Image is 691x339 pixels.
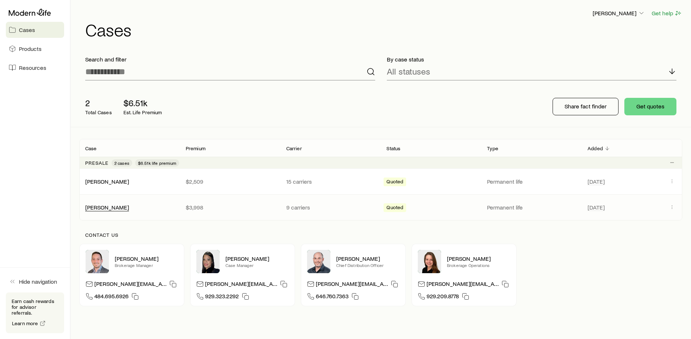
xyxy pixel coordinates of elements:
span: [DATE] [588,204,605,211]
div: [PERSON_NAME] [85,178,129,186]
button: Hide navigation [6,274,64,290]
p: 2 [85,98,112,108]
p: [PERSON_NAME][EMAIL_ADDRESS][DOMAIN_NAME] [94,280,166,290]
span: Cases [19,26,35,33]
p: [PERSON_NAME][EMAIL_ADDRESS][DOMAIN_NAME] [316,280,388,290]
p: Added [588,145,603,151]
p: Permanent life [487,178,576,185]
p: 9 carriers [286,204,375,211]
span: Quoted [386,179,403,186]
img: Dan Pierson [307,250,330,273]
div: Earn cash rewards for advisor referrals.Learn more [6,292,64,333]
img: Brandon Parry [86,250,109,273]
p: Est. Life Premium [123,109,162,115]
p: [PERSON_NAME] [115,255,178,262]
p: [PERSON_NAME] [225,255,289,262]
span: Products [19,45,42,52]
p: Case Manager [225,262,289,268]
a: Products [6,41,64,57]
p: Share fact finder [565,103,606,110]
p: [PERSON_NAME] [447,255,510,262]
p: $2,509 [186,178,275,185]
img: Ellen Wall [418,250,441,273]
p: All statuses [387,66,430,76]
a: Cases [6,22,64,38]
p: Chief Distribution Officer [336,262,400,268]
p: [PERSON_NAME] [336,255,400,262]
div: [PERSON_NAME] [85,204,129,211]
span: 2 cases [114,160,129,166]
span: Resources [19,64,46,71]
p: Premium [186,145,205,151]
p: By case status [387,56,677,63]
a: [PERSON_NAME] [85,204,129,211]
button: [PERSON_NAME] [592,9,645,18]
img: Elana Hasten [196,250,220,273]
span: Quoted [386,204,403,212]
a: Resources [6,60,64,76]
p: 15 carriers [286,178,375,185]
span: $6.51k life premium [138,160,176,166]
span: 929.323.2292 [205,292,239,302]
p: [PERSON_NAME][EMAIL_ADDRESS][DOMAIN_NAME] [427,280,499,290]
p: [PERSON_NAME] [593,9,645,17]
p: Presale [85,160,109,166]
p: Brokerage Operations [447,262,510,268]
span: 646.760.7363 [316,292,349,302]
p: Search and filter [85,56,375,63]
button: Get help [651,9,682,17]
p: Case [85,145,97,151]
p: Total Cases [85,109,112,115]
a: [PERSON_NAME] [85,178,129,185]
h1: Cases [85,21,682,38]
p: Status [386,145,400,151]
span: Learn more [12,321,38,326]
div: Client cases [79,139,682,220]
p: $6.51k [123,98,162,108]
p: Earn cash rewards for advisor referrals. [12,298,58,316]
p: Carrier [286,145,302,151]
button: Share fact finder [553,98,619,115]
p: Brokerage Manager [115,262,178,268]
p: $3,998 [186,204,275,211]
span: [DATE] [588,178,605,185]
p: Permanent life [487,204,576,211]
p: [PERSON_NAME][EMAIL_ADDRESS][DOMAIN_NAME] [205,280,277,290]
p: Type [487,145,498,151]
button: Get quotes [624,98,676,115]
span: Hide navigation [19,278,57,285]
span: 929.209.8778 [427,292,459,302]
p: Contact us [85,232,676,238]
span: 484.695.6926 [94,292,129,302]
